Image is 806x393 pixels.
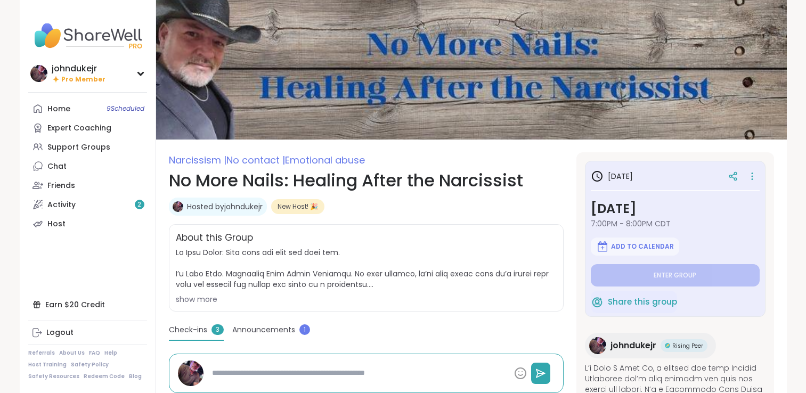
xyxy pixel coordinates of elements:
[591,264,760,286] button: Enter group
[46,327,74,338] div: Logout
[169,153,226,167] span: Narcissism |
[89,349,100,357] a: FAQ
[137,200,141,209] span: 2
[28,118,147,137] a: Expert Coaching
[28,214,147,233] a: Host
[52,63,105,75] div: johndukejr
[176,247,557,290] span: Lo Ipsu Dolor: Sita cons adi elit sed doei tem. I’u Labo Etdo. Magnaaliq Enim Admin Veniamqu. No ...
[28,349,55,357] a: Referrals
[47,219,66,230] div: Host
[28,99,147,118] a: Home9Scheduled
[173,201,183,212] img: johndukejr
[591,238,679,256] button: Add to Calendar
[28,157,147,176] a: Chat
[610,339,656,352] span: johndukejr
[28,361,67,369] a: Host Training
[104,349,117,357] a: Help
[28,17,147,54] img: ShareWell Nav Logo
[28,323,147,342] a: Logout
[47,161,67,172] div: Chat
[299,324,310,335] span: 1
[271,199,324,214] div: New Host! 🎉
[71,361,109,369] a: Safety Policy
[211,324,224,335] span: 3
[59,349,85,357] a: About Us
[665,343,670,348] img: Rising Peer
[672,342,703,350] span: Rising Peer
[226,153,285,167] span: No contact |
[47,104,70,114] div: Home
[187,201,263,212] a: Hosted byjohndukejr
[107,104,144,113] span: 9 Scheduled
[285,153,365,167] span: Emotional abuse
[591,199,760,218] h3: [DATE]
[596,240,609,253] img: ShareWell Logomark
[654,271,696,280] span: Enter group
[28,176,147,195] a: Friends
[169,168,564,193] h1: No More Nails: Healing After the Narcissist
[591,170,633,183] h3: [DATE]
[589,337,606,354] img: johndukejr
[28,137,147,157] a: Support Groups
[47,181,75,191] div: Friends
[47,123,111,134] div: Expert Coaching
[611,242,674,251] span: Add to Calendar
[30,65,47,82] img: johndukejr
[84,373,125,380] a: Redeem Code
[28,195,147,214] a: Activity2
[591,291,677,313] button: Share this group
[28,373,79,380] a: Safety Resources
[61,75,105,84] span: Pro Member
[176,231,253,245] h2: About this Group
[176,294,557,305] div: show more
[591,218,760,229] span: 7:00PM - 8:00PM CDT
[591,296,604,308] img: ShareWell Logomark
[178,361,203,386] img: johndukejr
[47,200,76,210] div: Activity
[47,142,110,153] div: Support Groups
[169,324,207,335] span: Check-ins
[585,333,716,358] a: johndukejrjohndukejrRising PeerRising Peer
[28,295,147,314] div: Earn $20 Credit
[129,373,142,380] a: Blog
[232,324,295,335] span: Announcements
[608,296,677,308] span: Share this group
